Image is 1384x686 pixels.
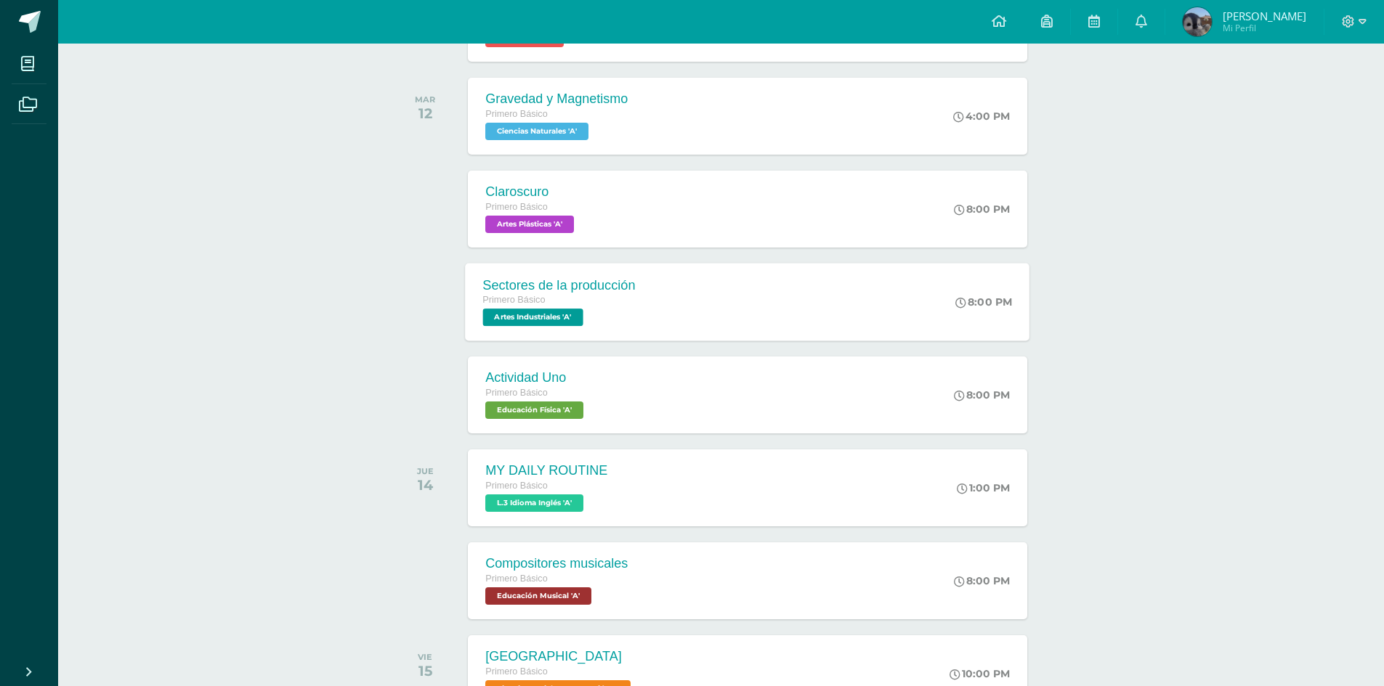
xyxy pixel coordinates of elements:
[483,309,583,326] span: Artes Industriales 'A'
[485,494,583,512] span: L.3 Idioma Inglés 'A'
[954,388,1010,401] div: 8:00 PM
[485,91,628,107] div: Gravedad y Magnetismo
[485,184,578,200] div: Claroscuro
[485,649,634,664] div: [GEOGRAPHIC_DATA]
[485,481,547,491] span: Primero Básico
[485,216,574,233] span: Artes Plásticas 'A'
[485,202,547,212] span: Primero Básico
[485,109,547,119] span: Primero Básico
[418,652,432,662] div: VIE
[415,105,435,122] div: 12
[953,110,1010,123] div: 4:00 PM
[483,277,636,293] div: Sectores de la producción
[485,463,607,478] div: MY DAILY ROUTINE
[954,203,1010,216] div: 8:00 PM
[957,481,1010,494] div: 1:00 PM
[1183,7,1212,36] img: 61f51aae5a79f36168ee7b4e0f76c407.png
[1223,22,1306,34] span: Mi Perfil
[417,476,434,494] div: 14
[485,370,587,385] div: Actividad Uno
[485,573,547,584] span: Primero Básico
[485,388,547,398] span: Primero Básico
[485,587,591,605] span: Educación Musical 'A'
[417,466,434,476] div: JUE
[485,401,583,419] span: Educación Física 'A'
[956,295,1013,309] div: 8:00 PM
[483,295,546,305] span: Primero Básico
[950,667,1010,680] div: 10:00 PM
[485,666,547,677] span: Primero Básico
[1223,9,1306,23] span: [PERSON_NAME]
[485,123,588,140] span: Ciencias Naturales 'A'
[415,94,435,105] div: MAR
[418,662,432,679] div: 15
[485,556,628,571] div: Compositores musicales
[954,574,1010,587] div: 8:00 PM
